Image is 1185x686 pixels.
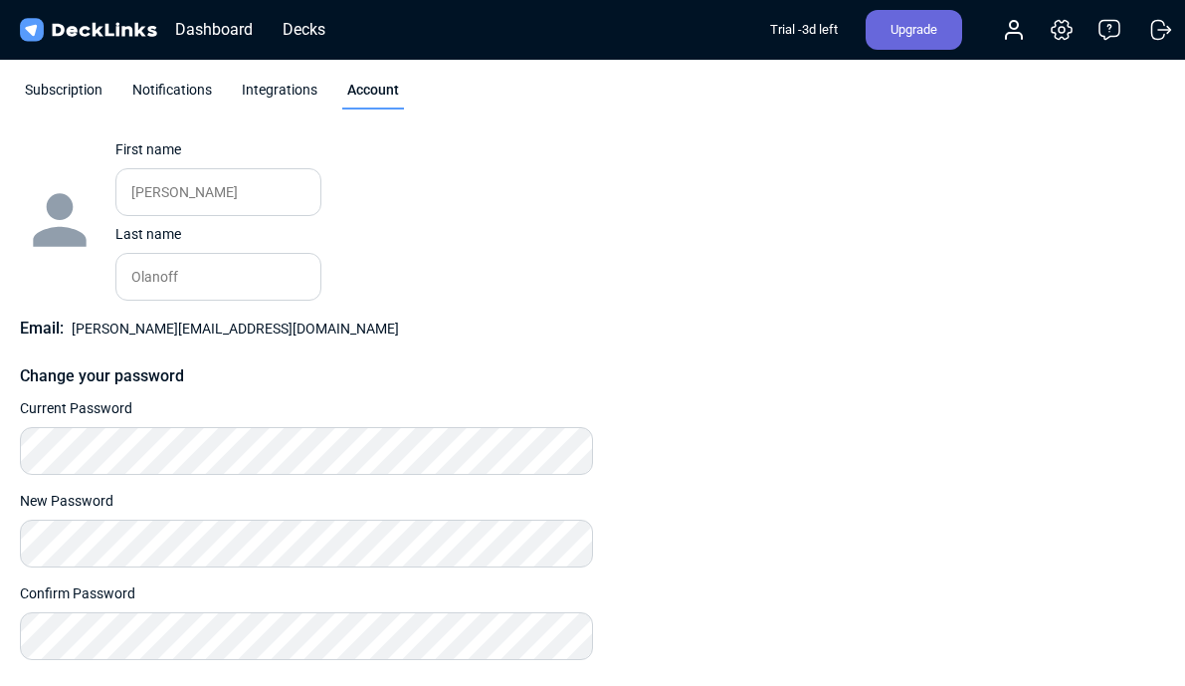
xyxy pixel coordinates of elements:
div: Subscription [20,80,107,110]
div: Change your password [20,364,593,388]
div: First name [115,139,313,160]
label: Current Password [20,398,132,419]
span: [PERSON_NAME][EMAIL_ADDRESS][DOMAIN_NAME] [72,321,399,337]
div: Account [342,80,404,110]
div: Notifications [127,80,217,110]
div: Dashboard [165,17,263,42]
div: Integrations [237,80,322,110]
div: Upgrade [866,10,962,50]
img: DeckLinks [16,16,160,45]
div: Last name [115,224,313,245]
div: Trial - 3 d left [770,10,838,50]
span: Email: [20,319,64,338]
label: Confirm Password [20,583,135,604]
label: New Password [20,491,113,512]
div: Decks [273,17,335,42]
